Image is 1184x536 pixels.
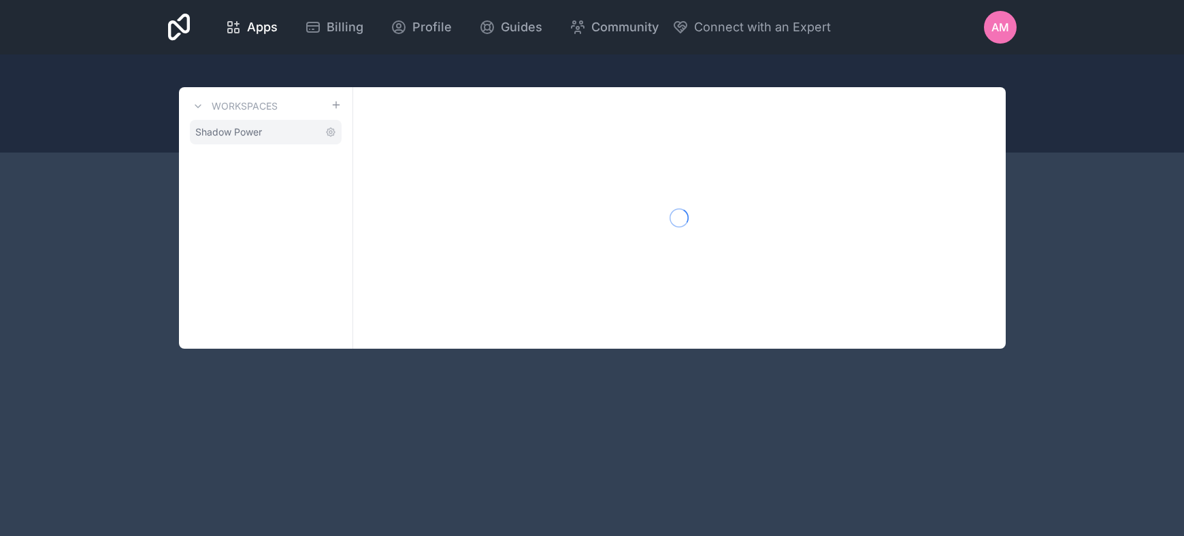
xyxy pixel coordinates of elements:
[190,120,342,144] a: Shadow Power
[672,18,831,37] button: Connect with an Expert
[195,125,262,139] span: Shadow Power
[694,18,831,37] span: Connect with an Expert
[190,98,278,114] a: Workspaces
[214,12,289,42] a: Apps
[559,12,670,42] a: Community
[412,18,452,37] span: Profile
[327,18,363,37] span: Billing
[294,12,374,42] a: Billing
[591,18,659,37] span: Community
[380,12,463,42] a: Profile
[501,18,542,37] span: Guides
[247,18,278,37] span: Apps
[212,99,278,113] h3: Workspaces
[991,19,1009,35] span: AM
[468,12,553,42] a: Guides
